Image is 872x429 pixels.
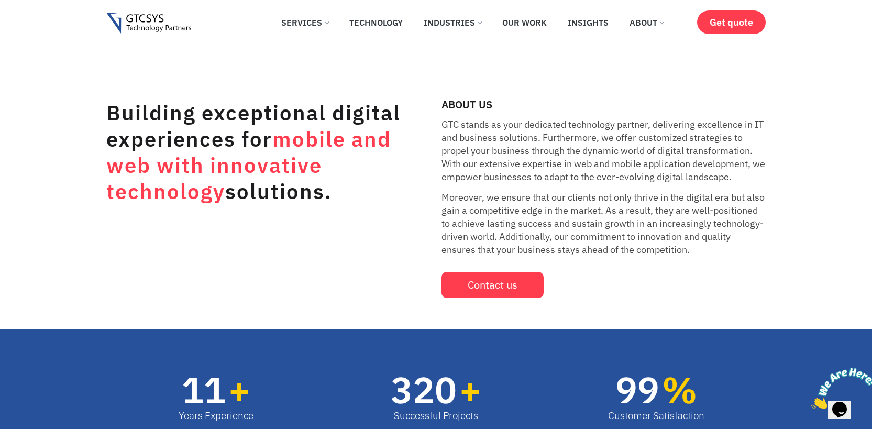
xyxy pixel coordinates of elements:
[441,272,544,298] a: Contact us
[106,125,391,205] span: mobile and web with innovative technology
[179,408,253,423] div: Years Experience
[341,11,411,34] a: Technology
[441,100,766,110] h2: ABOUT US
[182,371,226,408] span: 11
[441,191,766,256] p: Moreover, we ensure that our clients not only thrive in the digital era but also gain a competiti...
[622,11,671,34] a: About
[560,11,616,34] a: Insights
[106,100,405,204] h1: Building exceptional digital experiences for solutions.
[228,371,253,408] span: +
[608,408,704,423] div: Customer Satisfaction
[4,4,69,46] img: Chat attention grabber
[494,11,555,34] a: Our Work
[459,371,481,408] span: +
[273,11,336,34] a: Services
[697,10,766,34] a: Get quote
[710,17,753,28] span: Get quote
[662,371,704,408] span: %
[807,364,872,413] iframe: chat widget
[391,371,457,408] span: 320
[106,13,192,34] img: Gtcsys logo
[615,371,659,408] span: 99
[441,118,766,183] p: GTC stands as your dedicated technology partner, delivering excellence in IT and business solutio...
[391,408,481,423] div: Successful Projects
[416,11,489,34] a: Industries
[468,280,517,290] span: Contact us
